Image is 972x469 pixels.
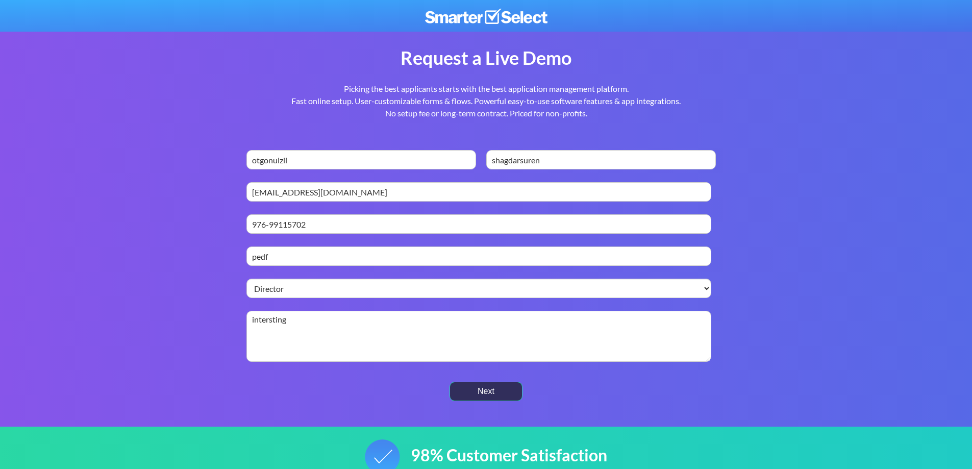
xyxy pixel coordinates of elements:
[486,150,716,169] input: Last Name
[385,108,587,118] span: No setup fee or long-term contract. Priced for non-profits.
[246,311,711,362] textarea: intersting
[411,445,443,465] strong: 98%
[788,351,972,469] iframe: Chat Widget
[246,150,477,169] input: First Name
[246,182,711,202] input: Email Address
[246,246,711,266] input: Organization Name
[195,46,777,70] div: Request a Live Demo
[425,9,547,24] img: SmarterSelect-Logo-WHITE-1024x132
[450,382,522,402] input: Next
[291,96,681,106] span: Fast online setup. User-customizable forms & flows. Powerful easy-to-use software features & app ...
[446,445,607,465] span: Customer Satisfaction
[344,84,629,93] span: Picking the best applicants starts with the best application management platform.
[246,214,711,234] input: Phone Number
